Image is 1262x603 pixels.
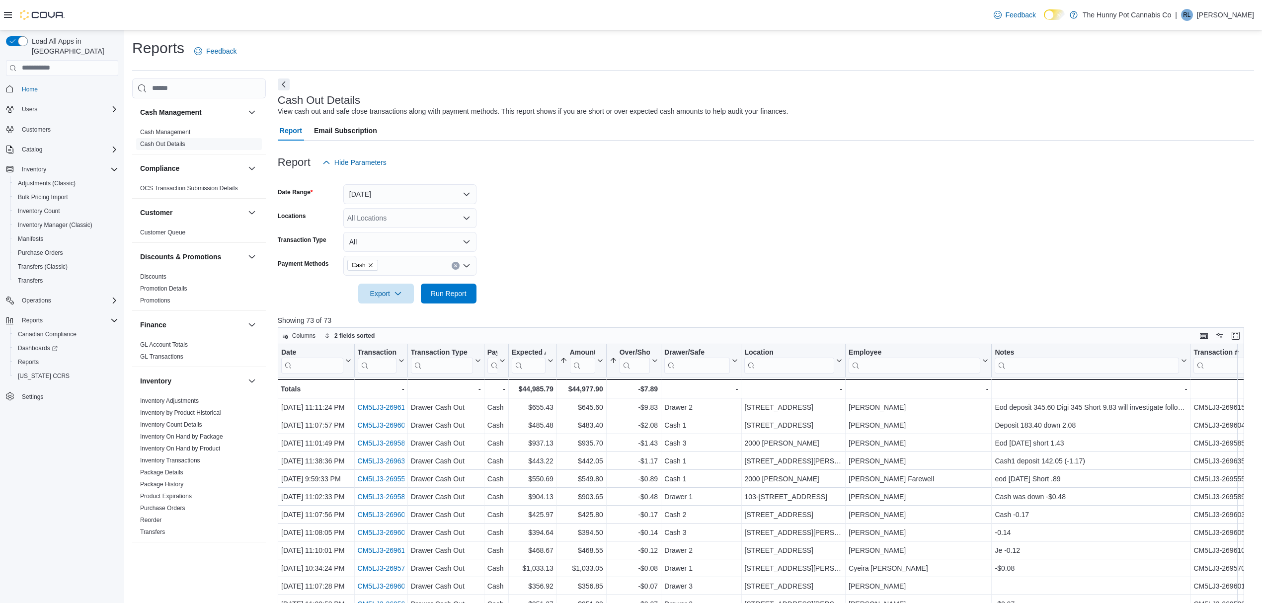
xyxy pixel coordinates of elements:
[357,421,409,429] a: CM5LJ3-269604
[1193,348,1259,373] button: Transaction #
[610,401,658,413] div: -$9.83
[140,517,161,524] a: Reorder
[18,193,68,201] span: Bulk Pricing Import
[18,330,77,338] span: Canadian Compliance
[2,143,122,156] button: Catalog
[357,582,409,590] a: CM5LJ3-269601
[512,437,553,449] div: $937.13
[14,275,118,287] span: Transfers
[1193,419,1259,431] div: CM5LJ3-269604
[10,232,122,246] button: Manifests
[512,383,553,395] div: $44,985.79
[487,348,497,357] div: Payment Method
[334,157,387,167] span: Hide Parameters
[357,511,409,519] a: CM5LJ3-269603
[140,297,170,304] a: Promotions
[560,437,603,449] div: $935.70
[140,505,185,512] a: Purchase Orders
[357,348,396,357] div: Transaction #
[18,144,46,155] button: Catalog
[18,123,118,136] span: Customers
[357,493,409,501] a: CM5LJ3-269589
[560,473,603,485] div: $549.80
[246,251,258,263] button: Discounts & Promotions
[10,355,122,369] button: Reports
[452,262,460,270] button: Clear input
[18,163,50,175] button: Inventory
[246,319,258,331] button: Finance
[10,176,122,190] button: Adjustments (Classic)
[1044,9,1065,20] input: Dark Mode
[140,397,199,404] a: Inventory Adjustments
[357,439,409,447] a: CM5LJ3-269585
[140,376,244,386] button: Inventory
[132,38,184,58] h1: Reports
[22,297,51,304] span: Operations
[1006,10,1036,20] span: Feedback
[10,246,122,260] button: Purchase Orders
[2,294,122,307] button: Operations
[610,455,658,467] div: -$1.17
[140,128,190,136] span: Cash Management
[1193,383,1259,395] div: -
[140,252,244,262] button: Discounts & Promotions
[6,78,118,430] nav: Complex example
[410,437,480,449] div: Drawer Cash Out
[18,83,118,95] span: Home
[10,327,122,341] button: Canadian Compliance
[246,550,258,562] button: Loyalty
[140,163,179,173] h3: Compliance
[132,126,266,154] div: Cash Management
[10,204,122,218] button: Inventory Count
[357,546,409,554] a: CM5LJ3-269610
[140,285,187,293] span: Promotion Details
[28,36,118,56] span: Load All Apps in [GEOGRAPHIC_DATA]
[357,564,409,572] a: CM5LJ3-269570
[140,320,166,330] h3: Finance
[487,473,505,485] div: Cash
[140,376,171,386] h3: Inventory
[22,85,38,93] span: Home
[364,284,408,303] span: Export
[140,185,238,192] a: OCS Transaction Submission Details
[140,252,221,262] h3: Discounts & Promotions
[410,401,480,413] div: Drawer Cash Out
[995,348,1179,357] div: Notes
[512,348,546,373] div: Expected Amount
[664,401,738,413] div: Drawer 2
[246,162,258,174] button: Compliance
[246,207,258,219] button: Customer
[368,262,374,268] button: Remove Cash from selection in this group
[849,401,988,413] div: [PERSON_NAME]
[140,107,202,117] h3: Cash Management
[744,419,842,431] div: [STREET_ADDRESS]
[18,221,92,229] span: Inventory Manager (Classic)
[14,261,72,273] a: Transfers (Classic)
[995,383,1187,395] div: -
[512,348,553,373] button: Expected Amount
[14,219,96,231] a: Inventory Manager (Classic)
[570,348,595,373] div: Amount
[357,348,404,373] button: Transaction #
[246,375,258,387] button: Inventory
[1193,455,1259,467] div: CM5LJ3-269635
[512,419,553,431] div: $485.48
[281,401,351,413] div: [DATE] 11:11:24 PM
[14,219,118,231] span: Inventory Manager (Classic)
[18,263,68,271] span: Transfers (Classic)
[10,341,122,355] a: Dashboards
[132,182,266,198] div: Compliance
[995,401,1187,413] div: Eod deposit 345.60 Digi 345 Short 9.83 will investigate following day
[849,348,980,357] div: Employee
[278,260,329,268] label: Payment Methods
[995,455,1187,467] div: Cash1 deposit 142.05 (-1.17)
[431,289,467,299] span: Run Report
[281,348,351,373] button: Date
[849,348,988,373] button: Employee
[343,184,476,204] button: [DATE]
[18,144,118,155] span: Catalog
[132,395,266,542] div: Inventory
[357,528,409,536] a: CM5LJ3-269605
[132,339,266,367] div: Finance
